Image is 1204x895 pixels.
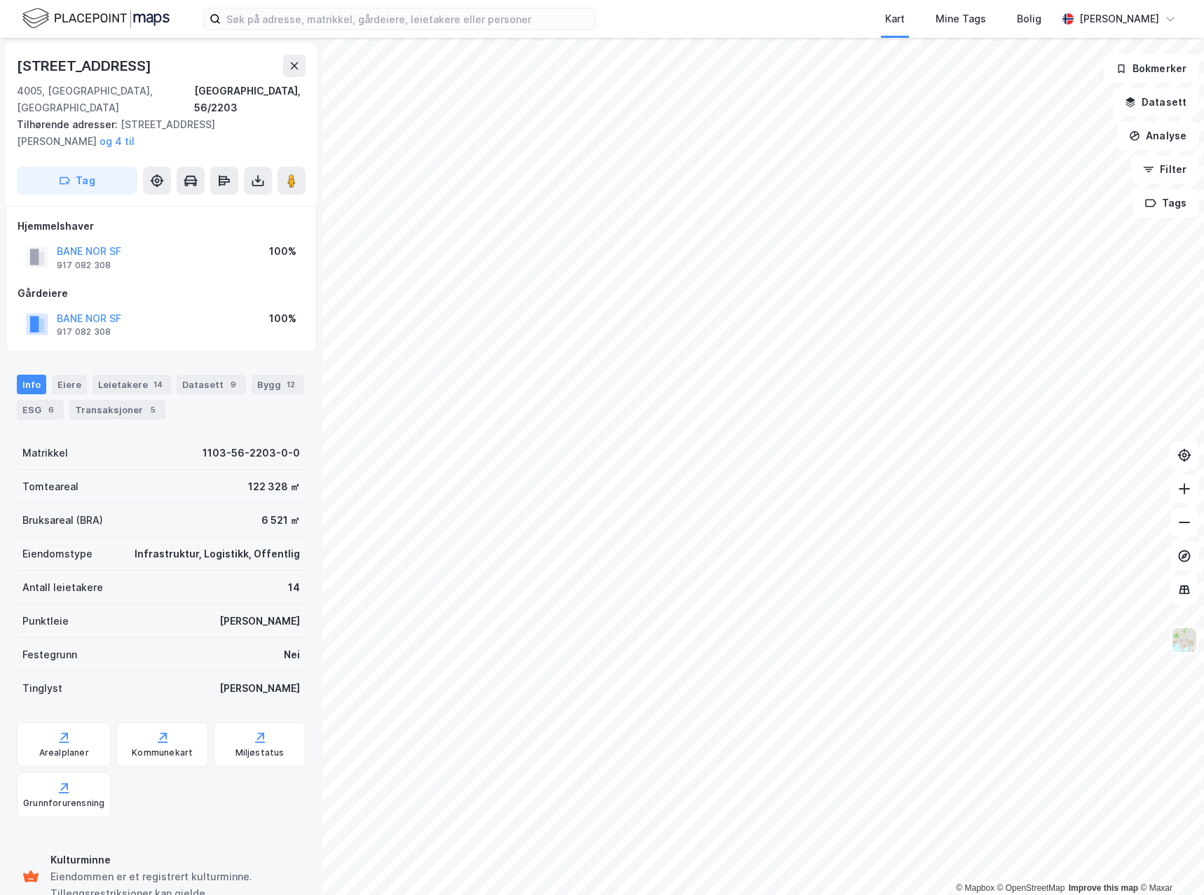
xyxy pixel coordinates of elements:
div: 122 328 ㎡ [248,478,300,495]
div: Eiendomstype [22,546,93,562]
div: 6 [44,403,58,417]
input: Søk på adresse, matrikkel, gårdeiere, leietakere eller personer [221,8,595,29]
div: Kommunekart [132,747,193,758]
span: Tilhørende adresser: [17,118,121,130]
div: 917 082 308 [57,326,111,338]
div: Kontrollprogram for chat [1134,828,1204,895]
div: Infrastruktur, Logistikk, Offentlig [135,546,300,562]
button: Tags [1133,189,1198,217]
button: Bokmerker [1104,55,1198,83]
div: Kulturminne [50,852,300,868]
div: [PERSON_NAME] [1079,11,1159,27]
img: logo.f888ab2527a4732fd821a326f86c7f29.svg [22,6,170,31]
div: Tomteareal [22,478,78,495]
div: Transaksjoner [69,400,165,419]
div: 14 [288,579,300,596]
div: Hjemmelshaver [18,218,305,235]
button: Datasett [1113,88,1198,116]
div: Antall leietakere [22,579,103,596]
div: 100% [269,310,296,327]
div: Bolig [1017,11,1041,27]
div: 9 [226,377,240,391]
a: Mapbox [956,883,994,893]
div: Mine Tags [936,11,986,27]
div: [GEOGRAPHIC_DATA], 56/2203 [194,83,306,116]
iframe: Chat Widget [1134,828,1204,895]
div: Bruksareal (BRA) [22,512,103,529]
div: Info [17,375,46,394]
div: Leietakere [93,375,171,394]
button: Analyse [1117,122,1198,150]
div: Miljøstatus [235,747,285,758]
div: [STREET_ADDRESS][PERSON_NAME] [17,116,294,150]
div: [STREET_ADDRESS] [17,55,154,77]
a: Improve this map [1069,883,1138,893]
div: Bygg [252,375,303,394]
div: Matrikkel [22,445,68,462]
div: Grunnforurensning [23,798,104,809]
div: [PERSON_NAME] [219,680,300,697]
div: Eiere [52,375,87,394]
div: 6 521 ㎡ [261,512,300,529]
div: ESG [17,400,64,419]
div: 1103-56-2203-0-0 [203,445,300,462]
div: 5 [146,403,160,417]
div: Nei [284,646,300,663]
img: Z [1171,627,1198,653]
div: Punktleie [22,613,69,630]
div: [PERSON_NAME] [219,613,300,630]
div: 917 082 308 [57,260,111,271]
div: 14 [151,377,165,391]
div: Arealplaner [39,747,89,758]
button: Filter [1131,155,1198,183]
div: 100% [269,243,296,260]
div: Kart [885,11,905,27]
div: 4005, [GEOGRAPHIC_DATA], [GEOGRAPHIC_DATA] [17,83,194,116]
button: Tag [17,167,137,195]
a: OpenStreetMap [997,883,1065,893]
div: Festegrunn [22,646,77,663]
div: Tinglyst [22,680,62,697]
div: Datasett [177,375,246,394]
div: Gårdeiere [18,285,305,302]
div: 12 [284,377,298,391]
